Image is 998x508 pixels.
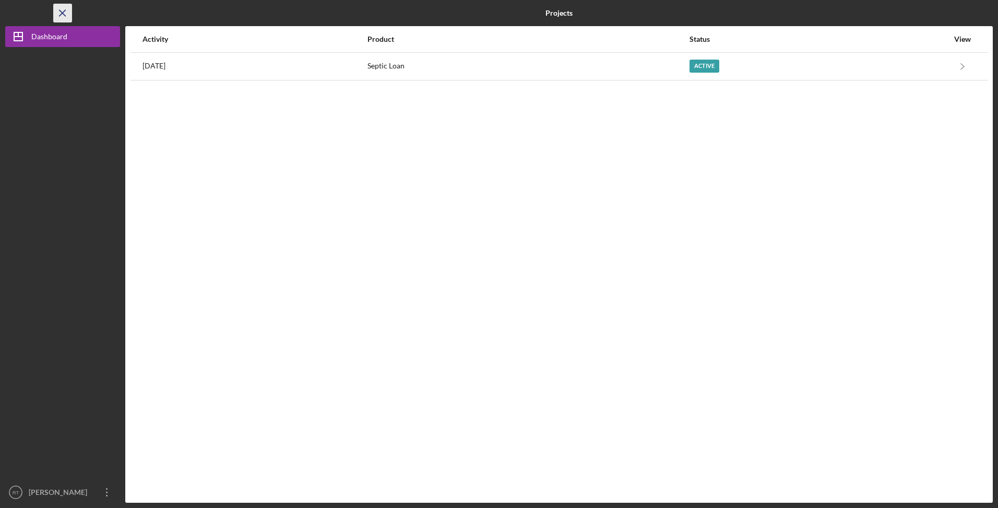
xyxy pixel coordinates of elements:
[690,60,719,73] div: Active
[367,53,688,79] div: Septic Loan
[26,482,94,505] div: [PERSON_NAME]
[5,482,120,503] button: RT[PERSON_NAME]
[13,490,19,495] text: RT
[5,26,120,47] button: Dashboard
[142,35,366,43] div: Activity
[142,62,165,70] time: 2025-10-02 18:54
[545,9,573,17] b: Projects
[690,35,948,43] div: Status
[949,35,976,43] div: View
[367,35,688,43] div: Product
[31,26,67,50] div: Dashboard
